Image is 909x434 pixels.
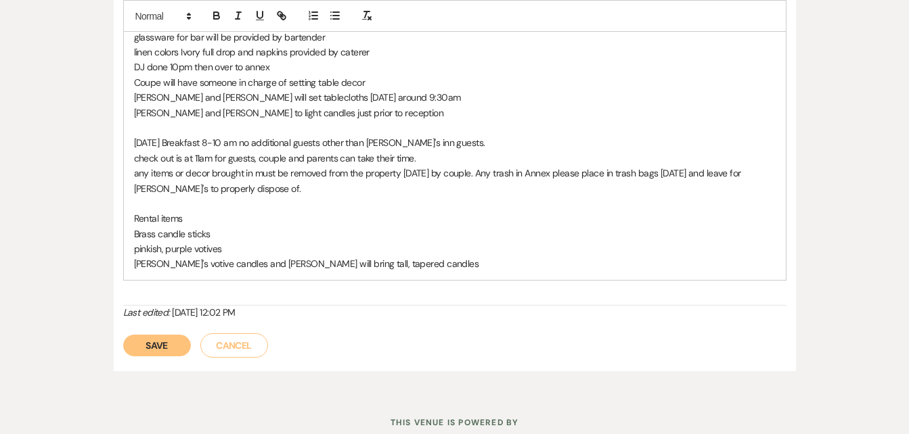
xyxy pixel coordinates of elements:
p: linen colors Ivory full drop and napkins provided by caterer [134,45,776,59]
p: pinkish, purple votives [134,241,776,256]
p: [PERSON_NAME] and [PERSON_NAME] will set tablecloths [DATE] around 9:30am [134,90,776,105]
p: Brass candle sticks [134,226,776,241]
p: [PERSON_NAME] and [PERSON_NAME] to light candles just prior to reception [134,105,776,120]
div: [DATE] 12:02 PM [123,306,786,320]
p: glassware for bar will be provided by bartender [134,30,776,45]
p: Rental items [134,211,776,226]
p: DJ done 10pm then over to annex [134,59,776,74]
i: Last edited: [123,306,170,318]
button: Cancel [200,333,268,358]
button: Save [123,335,191,356]
p: check out is at 11am for guests, couple and parents can take their time. [134,151,776,166]
p: any items or decor brought in must be removed from the property [DATE] by couple. Any trash in An... [134,166,776,196]
p: [PERSON_NAME]'s votive candles and [PERSON_NAME] will bring tall, tapered candles [134,256,776,271]
p: [DATE] Breakfast 8-10 am no additional guests other than [PERSON_NAME]'s inn guests. [134,135,776,150]
p: Coupe will have someone in charge of setting table decor [134,75,776,90]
